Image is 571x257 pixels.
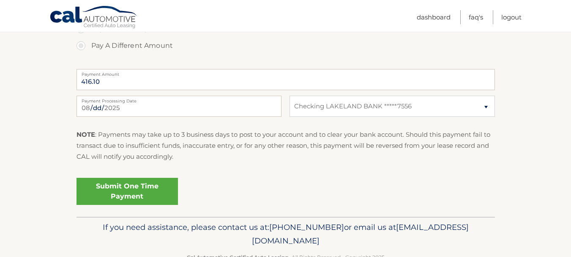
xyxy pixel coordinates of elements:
[252,222,469,246] span: [EMAIL_ADDRESS][DOMAIN_NAME]
[469,10,483,24] a: FAQ's
[82,221,489,248] p: If you need assistance, please contact us at: or email us at
[76,37,495,54] label: Pay A Different Amount
[76,69,495,76] label: Payment Amount
[76,96,281,102] label: Payment Processing Date
[49,6,138,30] a: Cal Automotive
[76,129,495,163] p: : Payments may take up to 3 business days to post to your account and to clear your bank account....
[417,10,451,24] a: Dashboard
[76,130,95,138] strong: NOTE
[76,69,495,90] input: Payment Amount
[76,178,178,205] a: Submit One Time Payment
[76,96,281,117] input: Payment Date
[269,222,344,232] span: [PHONE_NUMBER]
[501,10,522,24] a: Logout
